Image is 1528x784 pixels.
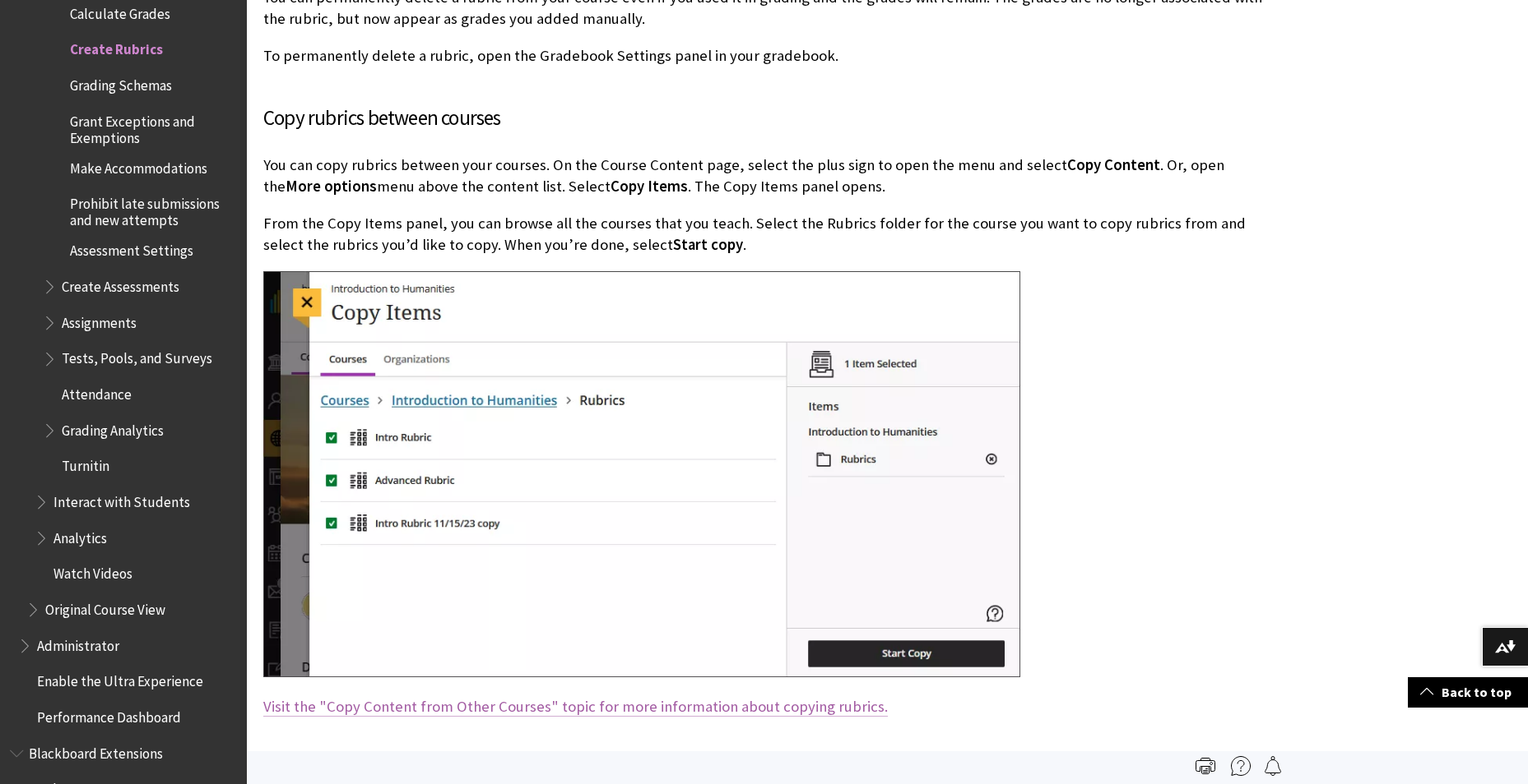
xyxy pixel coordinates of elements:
p: You can copy rubrics between your courses. On the Course Content page, select the plus sign to op... [263,154,1268,197]
span: Assignments [62,309,137,331]
span: Blackboard Extensions [29,740,163,762]
img: Print [1196,756,1215,776]
img: Image of the Copy Items panel, showing several rubrics selected to be copied from a rubric folder [263,271,1020,677]
span: Make Accommodations [70,154,207,177]
a: Visit the "Copy Content from Other Courses" topic for more information about copying rubrics. [263,697,888,717]
span: Enable the Ultra Experience [37,668,203,690]
span: Create Rubrics [70,35,163,58]
span: Turnitin [62,453,109,475]
a: Back to top [1408,677,1528,708]
span: Tests, Pools, and Surveys [62,345,212,367]
span: Assessment Settings [70,238,193,260]
span: More options [286,177,377,196]
p: From the Copy Items panel, you can browse all the courses that you teach. Select the Rubrics fold... [263,213,1268,256]
span: Original Course View [45,596,165,618]
span: Watch Videos [53,560,132,583]
span: Administrator [37,632,119,654]
span: Interact with Students [53,488,190,510]
img: More help [1231,756,1251,776]
span: Attendance [62,380,132,403]
span: Grading Schemas [70,71,172,94]
span: Analytics [53,524,107,546]
span: Prohibit late submissions and new attempts [70,191,235,229]
span: Copy Content [1067,155,1160,174]
p: To permanently delete a rubric, open the Gradebook Settings panel in your gradebook. [263,45,1268,67]
span: Grading Analytics [62,417,164,439]
span: Create Assessments [62,273,179,295]
h3: Copy rubrics between courses [263,103,1268,134]
img: Follow this page [1263,756,1283,776]
span: Copy Items [611,177,688,196]
span: Start copy [673,235,743,254]
span: Grant Exceptions and Exemptions [70,108,235,146]
span: Performance Dashboard [37,703,181,726]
